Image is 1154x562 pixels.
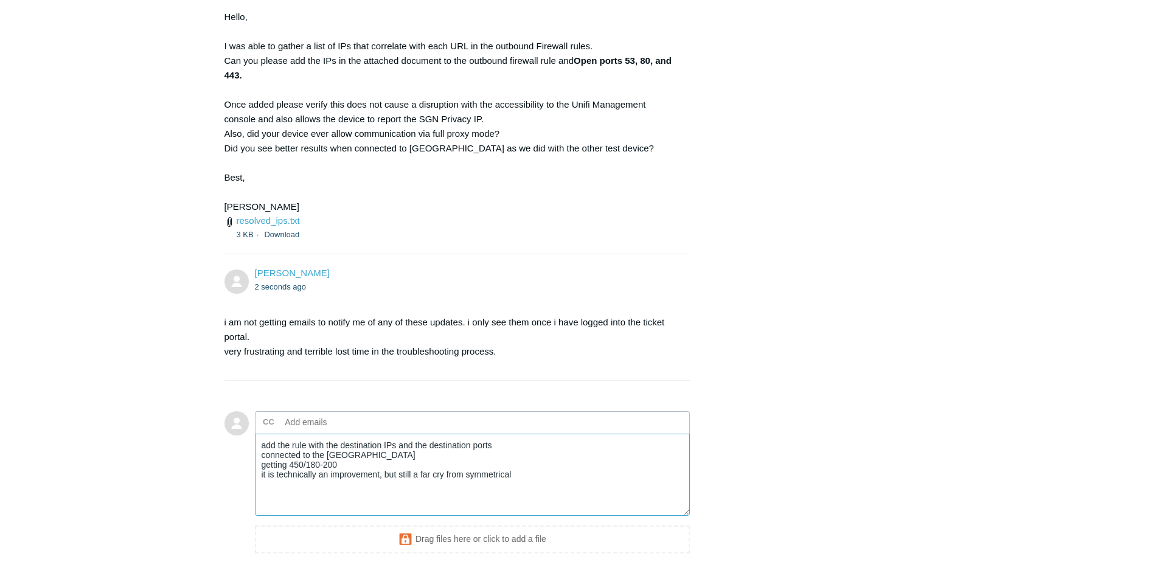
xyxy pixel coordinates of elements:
[224,10,678,214] div: Hello, I was able to gather a list of IPs that correlate with each URL in the outbound Firewall r...
[264,230,299,239] a: Download
[237,230,262,239] span: 3 KB
[280,413,411,431] input: Add emails
[255,282,307,291] time: 09/19/2025, 08:56
[255,268,330,278] a: [PERSON_NAME]
[263,413,274,431] label: CC
[224,315,678,359] p: i am not getting emails to notify me of any of these updates. i only see them once i have logged ...
[237,215,300,226] a: resolved_ips.txt
[224,55,672,80] strong: Open ports 53, 80, and 443.
[255,434,690,516] textarea: Add your reply
[255,268,330,278] span: Matthew OBrien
